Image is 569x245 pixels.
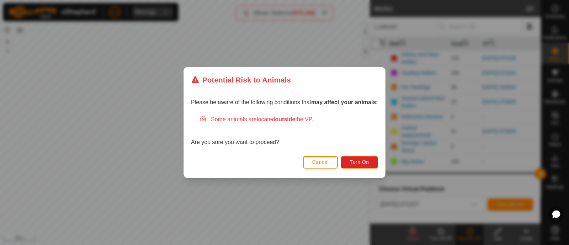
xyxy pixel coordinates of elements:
span: Turn On [350,159,369,165]
span: Cancel [312,159,329,165]
strong: may affect your animals: [311,99,378,105]
button: Cancel [303,156,338,169]
span: Please be aware of the following conditions that [191,99,378,105]
strong: outside [275,116,296,122]
div: Potential Risk to Animals [191,74,291,85]
div: Some animals are [200,115,378,124]
span: located the VP. [257,116,313,122]
button: Turn On [341,156,378,169]
div: Are you sure you want to proceed? [191,115,378,147]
